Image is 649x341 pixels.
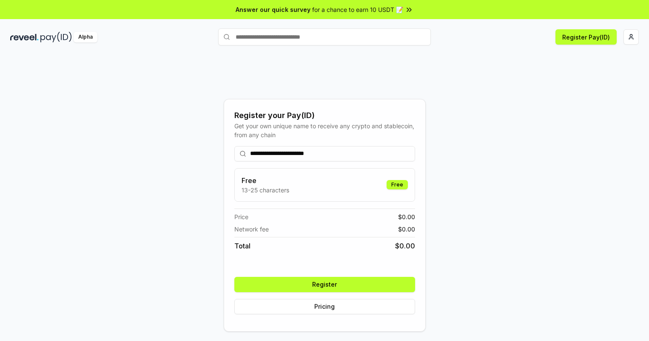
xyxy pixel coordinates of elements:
[242,186,289,194] p: 13-25 characters
[234,110,415,121] div: Register your Pay(ID)
[387,180,408,189] div: Free
[242,175,289,186] h3: Free
[234,212,248,221] span: Price
[234,299,415,314] button: Pricing
[234,121,415,139] div: Get your own unique name to receive any crypto and stablecoin, from any chain
[234,241,250,251] span: Total
[398,212,415,221] span: $ 0.00
[234,225,269,234] span: Network fee
[236,5,310,14] span: Answer our quick survey
[395,241,415,251] span: $ 0.00
[312,5,403,14] span: for a chance to earn 10 USDT 📝
[74,32,97,42] div: Alpha
[555,29,617,45] button: Register Pay(ID)
[40,32,72,42] img: pay_id
[10,32,39,42] img: reveel_dark
[398,225,415,234] span: $ 0.00
[234,277,415,292] button: Register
